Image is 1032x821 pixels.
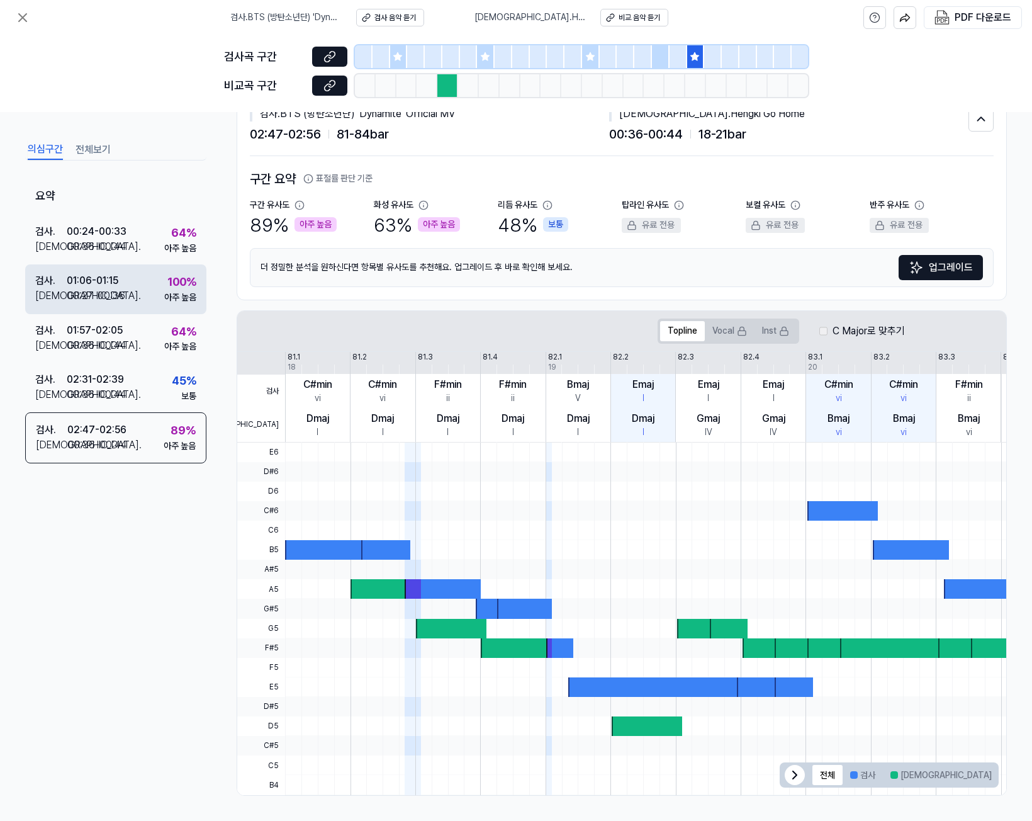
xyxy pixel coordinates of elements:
[288,362,296,373] div: 18
[181,390,196,402] div: 보통
[418,352,433,363] div: 81.3
[899,255,983,280] a: Sparkles업그레이드
[237,716,285,736] span: D5
[567,411,590,426] div: Dmaj
[434,377,462,392] div: F#min
[808,352,822,363] div: 83.1
[824,377,853,392] div: C#min
[171,422,196,440] div: 89 %
[237,408,285,442] span: [DEMOGRAPHIC_DATA]
[698,377,719,392] div: Emaj
[164,242,196,254] div: 아주 높음
[836,392,842,405] div: vi
[577,426,579,439] div: I
[770,426,777,439] div: IV
[25,178,206,215] div: 요약
[294,217,337,232] div: 아주 높음
[498,199,537,212] div: 리듬 유사도
[237,775,285,795] span: B4
[237,462,285,482] span: D#6
[955,377,983,392] div: F#min
[754,321,797,341] button: Inst
[315,392,321,405] div: vi
[632,411,654,426] div: Dmaj
[705,321,754,341] button: Vocal
[35,372,67,387] div: 검사 .
[35,387,67,402] div: [DEMOGRAPHIC_DATA] .
[707,392,709,405] div: I
[600,9,668,26] button: 비교 음악 듣기
[1003,352,1020,363] div: 83.4
[773,392,775,405] div: I
[437,411,459,426] div: Dmaj
[863,6,886,29] button: help
[352,352,367,363] div: 81.2
[843,765,883,785] button: 검사
[76,140,111,160] button: 전체보기
[870,218,929,233] div: 유료 전용
[337,124,389,144] span: 81 - 84 bar
[67,387,126,402] div: 00:36 - 00:44
[35,224,67,239] div: 검사 .
[237,501,285,521] span: C#6
[446,392,450,405] div: ii
[827,411,850,426] div: Bmaj
[317,426,318,439] div: I
[237,375,285,409] span: 검사
[746,218,805,233] div: 유료 전용
[171,224,196,242] div: 64 %
[35,322,67,337] div: 검사 .
[746,199,785,212] div: 보컬 유사도
[932,7,1014,28] button: PDF 다운로드
[502,411,524,426] div: Dmaj
[237,756,285,775] span: C5
[35,288,67,303] div: [DEMOGRAPHIC_DATA] .
[356,9,424,26] button: 검사 음악 듣기
[967,392,971,405] div: ii
[622,218,681,233] div: 유료 전용
[938,352,955,363] div: 83.3
[237,599,285,618] span: G#5
[67,422,126,437] div: 02:47 - 02:56
[67,288,125,303] div: 00:27 - 00:36
[237,579,285,599] span: A5
[808,362,817,373] div: 20
[678,352,694,363] div: 82.3
[371,411,394,426] div: Dmaj
[67,337,126,353] div: 00:36 - 00:44
[833,324,905,339] label: C Major로 맞추기
[762,411,785,426] div: Gmaj
[660,321,705,341] button: Topline
[306,411,329,426] div: Dmaj
[567,377,589,392] div: Bmaj
[368,377,397,392] div: C#min
[698,124,746,144] span: 18 - 21 bar
[499,377,527,392] div: F#min
[474,11,585,24] span: [DEMOGRAPHIC_DATA] . Hengki Go Home
[619,13,660,23] div: 비교 음악 듣기
[237,482,285,501] span: D6
[900,426,907,439] div: vi
[36,437,67,452] div: [DEMOGRAPHIC_DATA] .
[237,697,285,716] span: D#5
[237,638,285,658] span: F#5
[883,765,999,785] button: [DEMOGRAPHIC_DATA]
[870,199,909,212] div: 반주 유사도
[632,377,654,392] div: Emaj
[167,273,196,292] div: 100 %
[609,124,683,144] span: 00:36 - 00:44
[237,443,285,462] span: E6
[966,426,972,439] div: vi
[374,13,416,23] div: 검사 음악 듣기
[893,411,915,426] div: Bmaj
[697,411,720,426] div: Gmaj
[250,248,994,287] div: 더 정밀한 분석을 원하신다면 항목별 유사도를 추천해요. 업그레이드 후 바로 확인해 보세요.
[303,173,373,185] button: 표절률 판단 기준
[934,10,950,25] img: PDF Download
[35,239,67,254] div: [DEMOGRAPHIC_DATA] .
[67,224,126,239] div: 00:24 - 00:33
[498,212,568,238] div: 48 %
[909,260,924,275] img: Sparkles
[382,426,384,439] div: I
